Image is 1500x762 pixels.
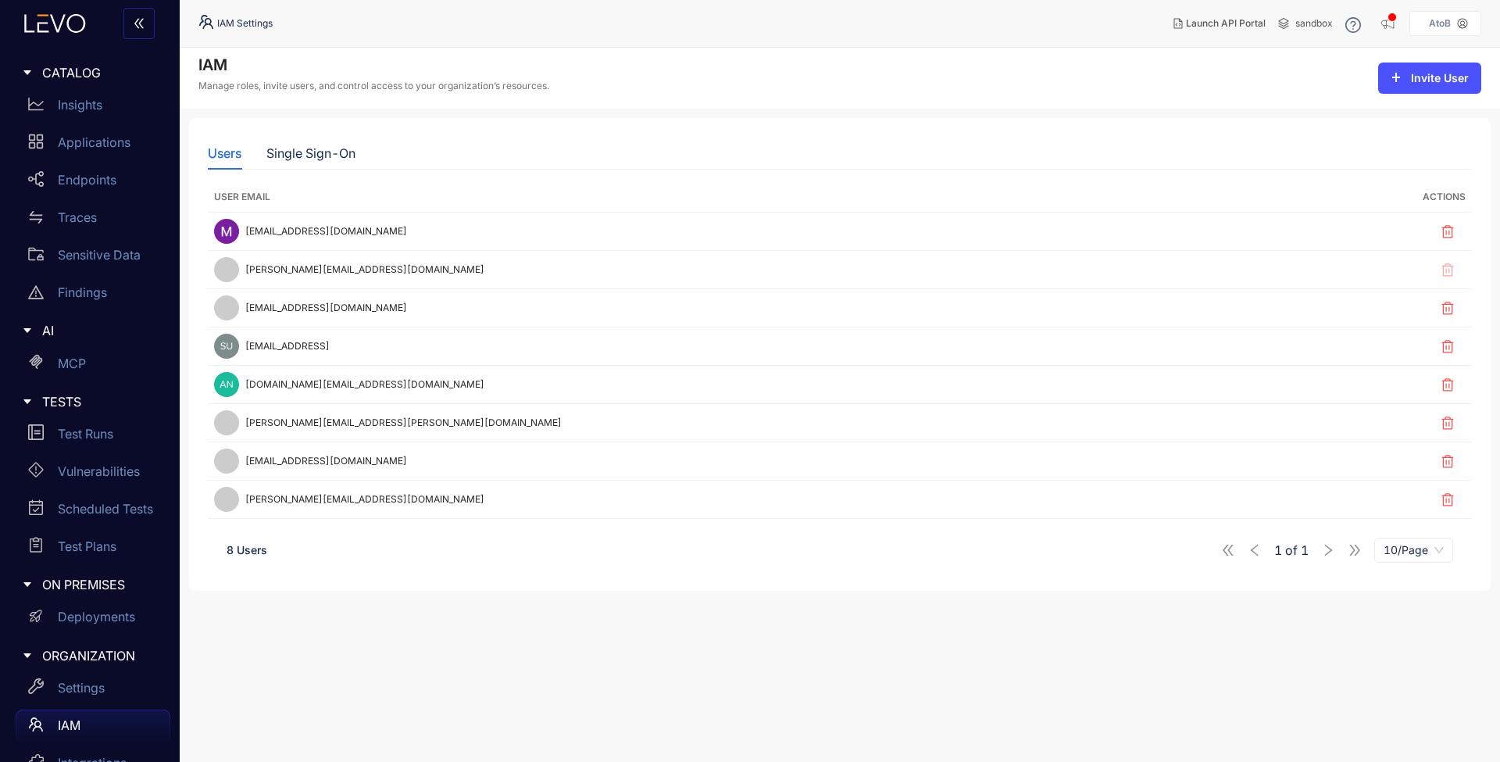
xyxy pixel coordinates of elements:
span: sandbox [1295,18,1333,29]
a: Deployments [16,602,170,639]
div: ON PREMISES [9,568,170,601]
span: [EMAIL_ADDRESS][DOMAIN_NAME] [245,302,407,313]
p: Endpoints [58,173,116,187]
a: Sensitive Data [16,239,170,277]
p: Test Runs [58,427,113,441]
div: Single Sign-On [266,146,355,160]
p: Sensitive Data [58,248,141,262]
h4: IAM [198,55,549,74]
a: Settings [16,672,170,710]
span: swap [28,209,44,225]
span: double-left [133,17,145,31]
span: CATALOG [42,66,158,80]
a: Test Plans [16,531,170,568]
a: MCP [16,348,170,385]
a: IAM [16,710,170,747]
span: plus [1391,72,1402,84]
a: Scheduled Tests [16,493,170,531]
p: Applications [58,135,130,149]
span: Invite User [1411,72,1469,84]
th: User Email [208,182,1303,213]
div: IAM Settings [198,14,273,33]
p: Test Plans [58,539,116,553]
span: [EMAIL_ADDRESS][DOMAIN_NAME] [245,456,407,467]
span: team [28,717,44,732]
span: of [1274,543,1309,557]
p: Vulnerabilities [58,464,140,478]
span: [EMAIL_ADDRESS] [245,341,330,352]
span: caret-right [22,67,33,78]
p: Settings [58,681,105,695]
span: caret-right [22,396,33,407]
img: 0b0753a0c15b1a81039d0024b9950959 [214,334,239,359]
div: ORGANIZATION [9,639,170,672]
span: ORGANIZATION [42,649,158,663]
span: caret-right [22,325,33,336]
span: 8 Users [227,543,267,556]
button: double-left [123,8,155,39]
img: 425d92f184460381355772b84901e137 [214,372,239,397]
a: Applications [16,127,170,164]
span: 1 [1274,543,1282,557]
th: Actions [1303,182,1472,213]
span: [PERSON_NAME][EMAIL_ADDRESS][DOMAIN_NAME] [245,264,484,275]
span: [PERSON_NAME][EMAIL_ADDRESS][PERSON_NAME][DOMAIN_NAME] [245,417,562,428]
span: TESTS [42,395,158,409]
div: Users [208,146,241,160]
p: IAM [58,718,80,732]
a: Endpoints [16,164,170,202]
a: Vulnerabilities [16,456,170,493]
div: TESTS [9,385,170,418]
span: [DOMAIN_NAME][EMAIL_ADDRESS][DOMAIN_NAME] [245,379,484,390]
a: Insights [16,89,170,127]
div: AI [9,314,170,347]
a: Test Runs [16,418,170,456]
div: CATALOG [9,56,170,89]
p: Deployments [58,610,135,624]
button: plusInvite User [1378,63,1481,94]
p: AtoB [1429,18,1451,29]
a: Traces [16,202,170,239]
p: Traces [58,210,97,224]
p: Manage roles, invite users, and control access to your organization’s resources. [198,80,549,91]
p: MCP [58,356,86,370]
span: [EMAIL_ADDRESS][DOMAIN_NAME] [245,226,407,237]
span: team [198,14,217,33]
span: 10/Page [1384,538,1444,562]
p: Insights [58,98,102,112]
span: caret-right [22,650,33,661]
p: Scheduled Tests [58,502,153,516]
a: Findings [16,277,170,314]
span: warning [28,284,44,300]
button: Launch API Portal [1161,11,1278,36]
p: Findings [58,285,107,299]
span: ON PREMISES [42,578,158,592]
span: caret-right [22,579,33,590]
img: ACg8ocL1cxXfCVB6mcVlradw5VI-p0tQUZ05Kv7W66DcYG5HhGXjPQ=s96-c [214,219,239,244]
span: AI [42,324,158,338]
span: 1 [1301,543,1309,557]
span: [PERSON_NAME][EMAIL_ADDRESS][DOMAIN_NAME] [245,494,484,505]
span: Launch API Portal [1186,18,1266,29]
